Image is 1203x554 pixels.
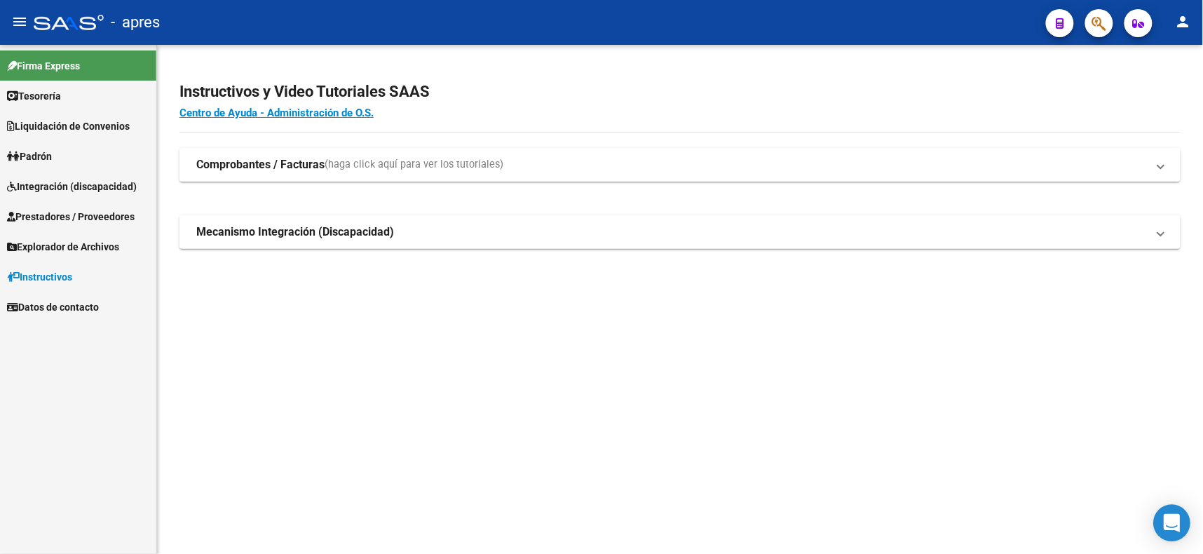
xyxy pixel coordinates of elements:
[7,88,61,104] span: Tesorería
[7,179,137,194] span: Integración (discapacidad)
[7,299,99,315] span: Datos de contacto
[111,7,160,38] span: - apres
[7,239,119,255] span: Explorador de Archivos
[7,58,80,74] span: Firma Express
[196,224,394,240] strong: Mecanismo Integración (Discapacidad)
[1175,13,1192,30] mat-icon: person
[179,79,1181,105] h2: Instructivos y Video Tutoriales SAAS
[11,13,28,30] mat-icon: menu
[7,149,52,164] span: Padrón
[7,119,130,134] span: Liquidación de Convenios
[7,209,135,224] span: Prestadores / Proveedores
[179,148,1181,182] mat-expansion-panel-header: Comprobantes / Facturas(haga click aquí para ver los tutoriales)
[325,157,503,173] span: (haga click aquí para ver los tutoriales)
[7,269,72,285] span: Instructivos
[179,215,1181,249] mat-expansion-panel-header: Mecanismo Integración (Discapacidad)
[1154,505,1191,542] div: Open Intercom Messenger
[179,107,374,119] a: Centro de Ayuda - Administración de O.S.
[196,157,325,173] strong: Comprobantes / Facturas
